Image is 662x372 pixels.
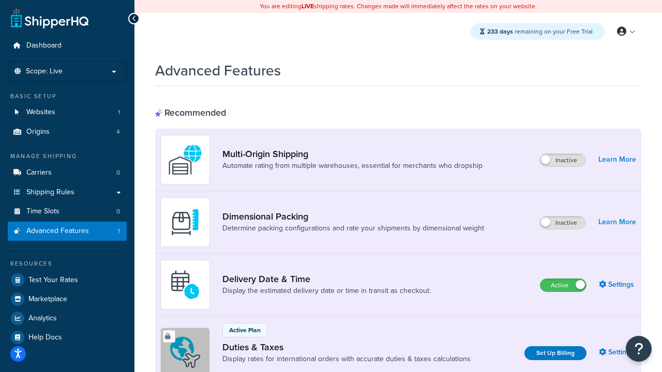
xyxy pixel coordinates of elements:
[28,295,67,304] span: Marketplace
[28,276,78,285] span: Test Your Rates
[8,259,127,268] div: Resources
[222,211,484,222] a: Dimensional Packing
[155,107,226,118] div: Recommended
[222,286,431,296] a: Display the estimated delivery date or time in transit as checkout.
[598,215,636,229] a: Learn More
[26,207,59,216] span: Time Slots
[116,168,120,177] span: 0
[118,108,120,117] span: 1
[116,207,120,216] span: 0
[8,328,127,347] a: Help Docs
[26,67,63,76] span: Scope: Live
[155,60,281,81] h1: Advanced Features
[222,161,483,171] a: Automate rating from multiple warehouses, essential for merchants who dropship
[8,36,127,55] a: Dashboard
[487,27,593,36] span: remaining on your Free Trial
[26,168,52,177] span: Carriers
[8,103,127,122] li: Websites
[222,223,484,234] a: Determine packing configurations and rate your shipments by dimensional weight
[540,154,585,166] label: Inactive
[599,277,636,292] a: Settings
[26,128,50,136] span: Origins
[599,345,636,360] a: Settings
[540,216,585,229] label: Inactive
[28,333,62,342] span: Help Docs
[8,103,127,122] a: Websites1
[222,354,471,364] a: Display rates for international orders with accurate duties & taxes calculations
[8,122,127,142] a: Origins4
[8,92,127,101] div: Basic Setup
[487,27,513,36] strong: 233 days
[540,279,586,291] label: Active
[167,204,203,240] img: DTVBYsAAAAAASUVORK5CYII=
[167,142,203,178] img: WatD5o0RtDAAAAAElFTkSuQmCC
[26,227,89,236] span: Advanced Features
[8,163,127,182] a: Carriers0
[28,314,57,323] span: Analytics
[222,273,431,285] a: Delivery Date & Time
[302,2,314,11] b: LIVE
[222,148,483,160] a: Multi-Origin Shipping
[116,128,120,136] span: 4
[598,152,636,167] a: Learn More
[167,267,203,303] img: gfkeb5ejjkALwAAAABJRU5ErkJggg==
[118,227,120,236] span: 1
[8,309,127,328] a: Analytics
[8,222,127,241] li: Advanced Features
[8,290,127,308] a: Marketplace
[8,163,127,182] li: Carriers
[229,326,261,335] p: Active Plan
[222,342,471,353] a: Duties & Taxes
[524,346,586,360] a: Set Up Billing
[8,222,127,241] a: Advanced Features1
[26,108,55,117] span: Websites
[626,336,652,362] button: Open Resource Center
[26,188,74,197] span: Shipping Rules
[8,271,127,289] a: Test Your Rates
[8,183,127,202] a: Shipping Rules
[8,122,127,142] li: Origins
[8,202,127,221] a: Time Slots0
[26,41,62,50] span: Dashboard
[8,152,127,161] div: Manage Shipping
[8,202,127,221] li: Time Slots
